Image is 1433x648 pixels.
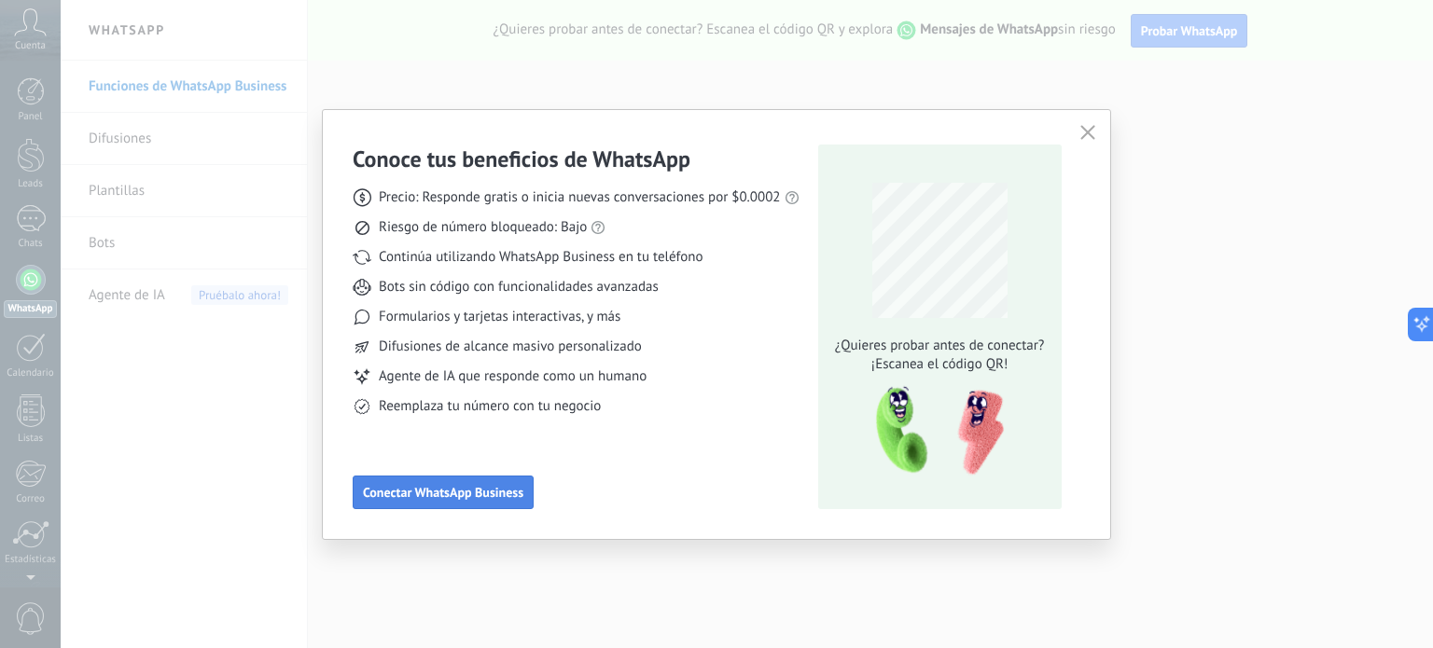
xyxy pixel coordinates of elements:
span: Formularios y tarjetas interactivas, y más [379,308,620,326]
h3: Conoce tus beneficios de WhatsApp [353,145,690,173]
span: ¿Quieres probar antes de conectar? [829,337,1050,355]
span: Precio: Responde gratis o inicia nuevas conversaciones por $0.0002 [379,188,781,207]
span: Difusiones de alcance masivo personalizado [379,338,642,356]
button: Conectar WhatsApp Business [353,476,534,509]
span: Reemplaza tu número con tu negocio [379,397,601,416]
span: Riesgo de número bloqueado: Bajo [379,218,587,237]
span: Agente de IA que responde como un humano [379,367,647,386]
span: ¡Escanea el código QR! [829,355,1050,374]
span: Conectar WhatsApp Business [363,486,523,499]
span: Bots sin código con funcionalidades avanzadas [379,278,659,296]
span: Continúa utilizando WhatsApp Business en tu teléfono [379,248,703,267]
img: qr-pic-1x.png [860,381,1008,481]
